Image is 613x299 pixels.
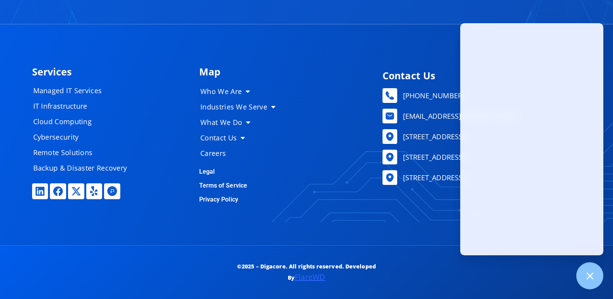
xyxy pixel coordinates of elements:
[26,129,142,145] a: Cybersecurity
[193,145,289,161] a: Careers
[401,151,465,163] span: [STREET_ADDRESS]
[220,261,393,284] p: ©2025 – Digacore. All rights reserved. Developed By
[32,67,191,77] h4: Services
[295,272,325,282] a: FlareWD
[199,196,238,203] a: Privacy Policy
[199,168,215,175] a: Legal
[382,109,577,123] a: [EMAIL_ADDRESS][DOMAIN_NAME]
[193,84,289,99] a: Who We Are
[382,150,577,164] a: [STREET_ADDRESS]
[401,110,517,122] span: [EMAIL_ADDRESS][DOMAIN_NAME]
[382,170,577,185] a: [STREET_ADDRESS]
[199,67,371,77] h4: Map
[382,129,577,144] a: [STREET_ADDRESS]
[193,99,289,114] a: Industries We Serve
[382,88,577,103] a: [PHONE_NUMBER]
[401,131,465,142] span: [STREET_ADDRESS]
[26,83,142,176] nav: Menu
[460,23,603,255] iframe: Chatgenie Messenger
[26,160,142,176] a: Backup & Disaster Recovery
[26,98,142,114] a: IT Infrastructure
[193,130,289,145] a: Contact Us
[199,182,248,189] a: Terms of Service
[26,145,142,160] a: Remote Solutions
[26,114,142,129] a: Cloud Computing
[193,84,289,161] nav: Menu
[401,90,464,101] span: [PHONE_NUMBER]
[401,172,465,183] span: [STREET_ADDRESS]
[193,114,289,130] a: What We Do
[382,71,577,80] h4: Contact Us
[26,83,142,98] a: Managed IT Services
